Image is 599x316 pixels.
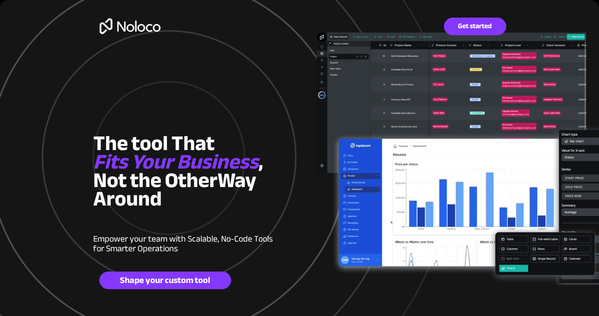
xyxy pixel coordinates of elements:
[99,272,231,289] a: Shape your custom tool
[93,231,273,257] span: ble, No-Code Tools for Smarter Operations
[131,142,258,182] em: Your Business
[93,124,218,163] span: The tool That
[444,22,506,30] span: Get started
[444,18,506,35] a: Get started
[93,142,127,182] em: Fits
[93,142,263,200] span: , Not the O
[178,161,218,200] span: ther
[100,275,231,286] span: Shape your custom tool
[93,231,207,247] span: Empower your team with Scala
[93,161,256,219] span: Way Around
